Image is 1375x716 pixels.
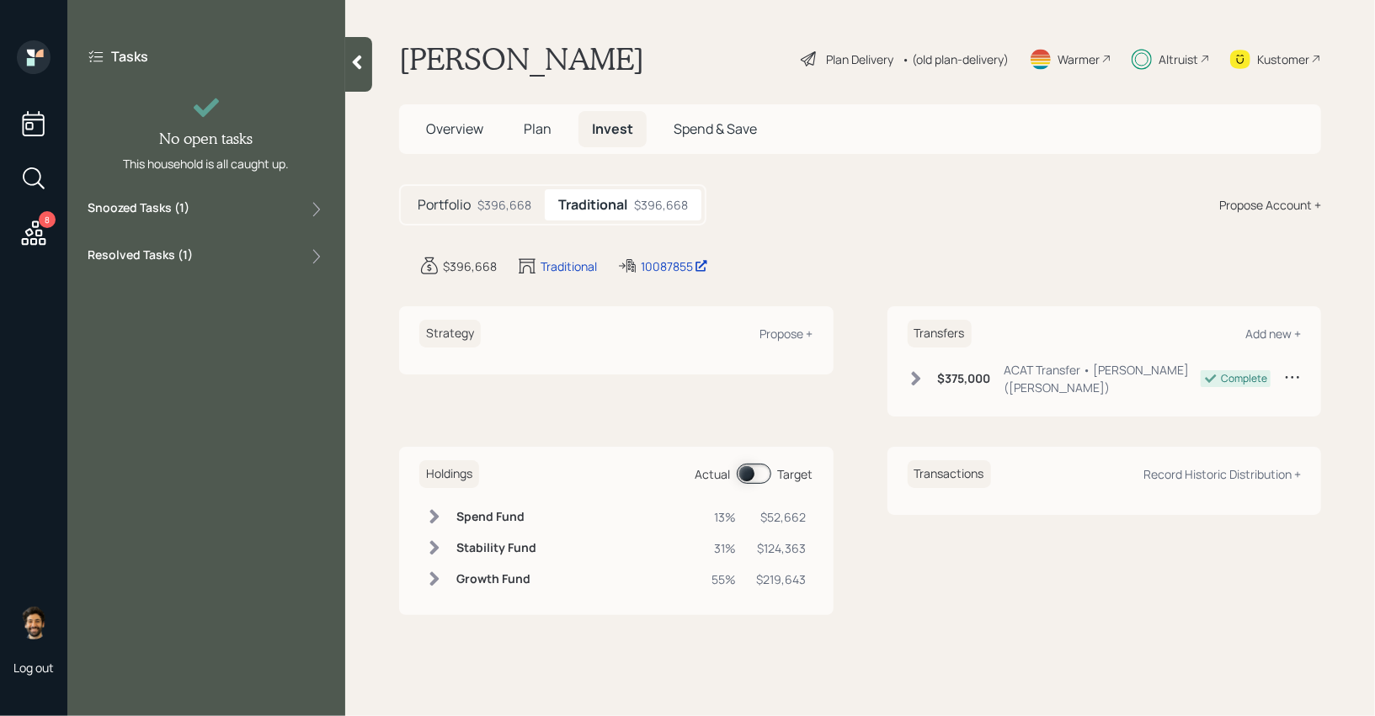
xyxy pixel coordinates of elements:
[778,465,813,483] div: Target
[760,326,813,342] div: Propose +
[712,570,737,588] div: 55%
[524,119,552,138] span: Plan
[757,508,807,526] div: $52,662
[88,247,193,267] label: Resolved Tasks ( 1 )
[456,541,536,555] h6: Stability Fund
[419,320,481,347] h6: Strategy
[1245,326,1301,342] div: Add new +
[757,539,807,557] div: $124,363
[456,510,536,524] h6: Spend Fund
[1058,50,1100,68] div: Warmer
[695,465,731,483] div: Actual
[1143,466,1301,482] div: Record Historic Distribution +
[592,119,633,138] span: Invest
[541,257,597,275] div: Traditional
[826,50,893,68] div: Plan Delivery
[160,130,253,148] h4: No open tasks
[124,155,290,172] div: This household is all caught up.
[908,460,991,488] h6: Transactions
[1159,50,1198,68] div: Altruist
[443,257,497,275] div: $396,668
[1257,50,1309,68] div: Kustomer
[399,40,644,77] h1: [PERSON_NAME]
[426,119,483,138] span: Overview
[641,257,708,275] div: 10087855
[456,572,536,586] h6: Growth Fund
[13,660,54,676] div: Log out
[674,119,757,138] span: Spend & Save
[111,47,148,66] label: Tasks
[1005,361,1202,396] div: ACAT Transfer • [PERSON_NAME] ([PERSON_NAME])
[419,460,479,488] h6: Holdings
[88,199,189,220] label: Snoozed Tasks ( 1 )
[477,196,531,214] div: $396,668
[39,211,56,228] div: 8
[1219,196,1321,214] div: Propose Account +
[1221,371,1267,386] div: Complete
[938,372,991,386] h6: $375,000
[558,197,627,213] h5: Traditional
[634,196,688,214] div: $396,668
[418,197,471,213] h5: Portfolio
[757,570,807,588] div: $219,643
[712,539,737,557] div: 31%
[712,508,737,526] div: 13%
[902,50,1009,68] div: • (old plan-delivery)
[17,606,51,639] img: eric-schwartz-headshot.png
[908,320,972,347] h6: Transfers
